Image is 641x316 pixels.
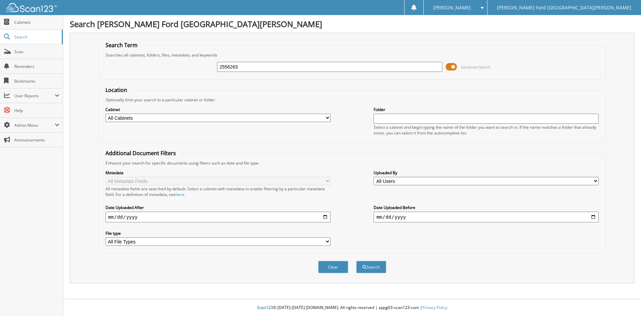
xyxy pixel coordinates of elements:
[102,86,131,94] legend: Location
[102,149,179,157] legend: Additional Document Filters
[105,205,331,210] label: Date Uploaded After
[14,49,59,55] span: Scan
[14,137,59,143] span: Announcements
[374,212,599,222] input: end
[14,93,55,99] span: User Reports
[433,6,471,10] span: [PERSON_NAME]
[14,108,59,113] span: Help
[14,34,58,40] span: Search
[374,170,599,176] label: Uploaded By
[374,205,599,210] label: Date Uploaded Before
[7,3,57,12] img: scan123-logo-white.svg
[497,6,631,10] span: [PERSON_NAME] Ford [GEOGRAPHIC_DATA][PERSON_NAME]
[318,261,348,273] button: Clear
[102,160,602,166] div: Enhance your search for specific documents using filters such as date and file type.
[105,107,331,112] label: Cabinet
[608,284,641,316] iframe: Chat Widget
[176,192,184,197] a: here
[102,52,602,58] div: Searches all cabinets, folders, files, metadata, and keywords
[422,305,447,310] a: Privacy Policy
[14,64,59,69] span: Reminders
[374,124,599,136] div: Select a cabinet and begin typing the name of the folder you want to search in. If the name match...
[70,18,634,29] h1: Search [PERSON_NAME] Ford [GEOGRAPHIC_DATA][PERSON_NAME]
[63,300,641,316] div: © [DATE]-[DATE] [DOMAIN_NAME]. All rights reserved | appg03-scan123-com |
[356,261,386,273] button: Search
[105,212,331,222] input: start
[14,78,59,84] span: Bookmarks
[461,65,490,70] span: Advanced Search
[105,230,331,236] label: File type
[105,186,331,197] div: All metadata fields are searched by default. Select a cabinet with metadata to enable filtering b...
[105,170,331,176] label: Metadata
[14,122,55,128] span: Admin Menu
[102,97,602,103] div: Optionally limit your search to a particular cabinet or folder
[14,19,59,25] span: Cabinets
[257,305,273,310] span: Scan123
[102,41,141,49] legend: Search Term
[374,107,599,112] label: Folder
